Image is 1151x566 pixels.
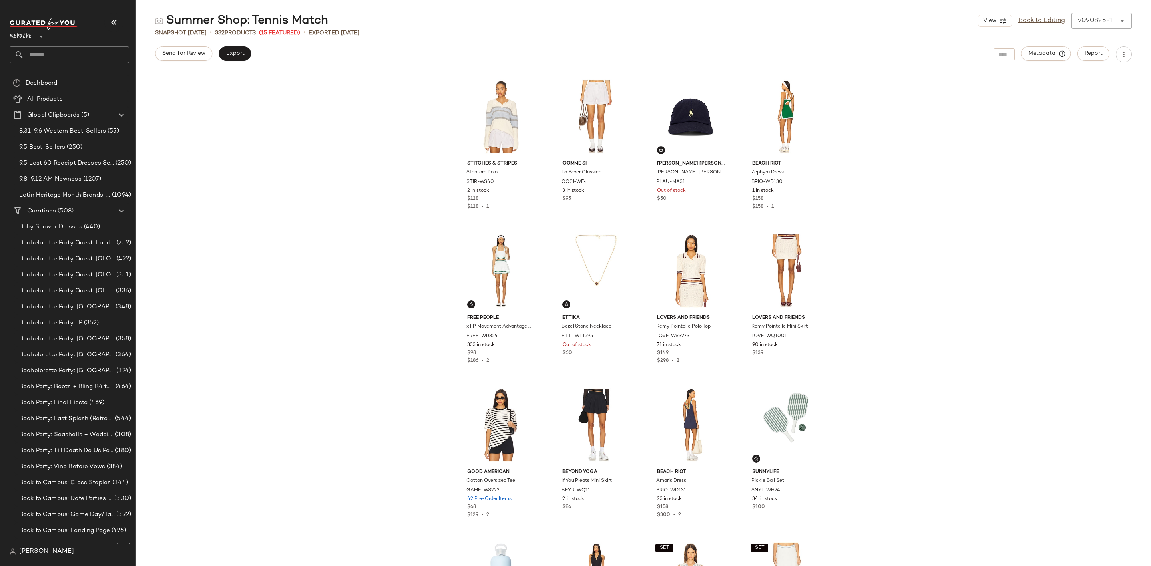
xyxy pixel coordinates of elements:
span: $158 [752,204,763,209]
span: Pickle Ball Set [751,477,784,485]
span: 8.31-9.6 Western Best-Sellers [19,127,106,136]
span: Bachelorette Party: [GEOGRAPHIC_DATA] [19,350,114,359]
span: ETTI-WL1595 [562,333,593,340]
span: (392) [115,510,131,519]
span: Bachelorette Party: [GEOGRAPHIC_DATA] [19,302,114,312]
span: (336) [114,286,131,296]
span: (380) [114,446,131,455]
span: Back to Campus: Class Staples [19,478,111,487]
span: Global Clipboards [27,111,80,120]
span: Back to Campus: Night Out/House Parties [19,542,115,551]
img: svg%3e [659,148,663,153]
span: (308) [114,430,131,439]
img: cfy_white_logo.C9jOOHJF.svg [10,18,78,30]
img: svg%3e [155,17,163,25]
span: If You Pleats Mini Skirt [562,477,612,485]
div: v090825-1 [1078,16,1113,26]
span: 1 [771,204,774,209]
span: Amaris Dress [656,477,686,485]
span: 332 [215,30,225,36]
span: Revolve [10,27,32,42]
span: 3 in stock [562,187,584,195]
span: (384) [105,462,122,471]
span: $158 [752,195,763,203]
span: (469) [88,398,104,407]
span: • [669,358,677,363]
span: 90 in stock [752,342,778,349]
span: 333 in stock [467,342,495,349]
span: x FP Movement Advantage Set [466,323,534,330]
span: STIR-WS40 [466,179,494,186]
img: svg%3e [564,302,569,307]
span: (324) [115,366,131,375]
span: 71 in stock [657,342,681,349]
span: Ettika [562,314,630,322]
span: $95 [562,195,571,203]
button: SET [655,544,673,552]
div: Summer Shop: Tennis Match [155,13,328,29]
img: GAME-WS222_V1.jpg [461,385,541,465]
span: LOVF-WS3273 [656,333,689,340]
img: BEYR-WQ11_V1.jpg [556,385,636,465]
span: 2 [486,512,489,518]
span: • [210,28,212,38]
img: BRIO-WD131_V1.jpg [651,385,731,465]
span: 23 in stock [657,496,682,503]
button: Send for Review [155,46,212,61]
span: Cotton Oversized Tee [466,477,515,485]
span: • [763,204,771,209]
div: Products [215,29,256,37]
span: (1207) [82,175,102,184]
span: BEYR-WQ11 [562,487,590,494]
span: Beyond Yoga [562,469,630,476]
img: svg%3e [10,548,16,555]
img: BRIO-WD130_V1.jpg [746,76,826,157]
img: svg%3e [754,456,759,461]
span: Bezel Stone Necklace [562,323,611,330]
img: SNYL-WH24_V1.jpg [746,385,826,465]
span: Bachelorette Party Guest: Landing Page [19,238,115,248]
span: $128 [467,195,478,203]
span: $86 [562,504,571,511]
span: (352) [82,318,99,328]
span: (1094) [110,191,131,200]
span: (364) [114,350,131,359]
span: Out of stock [562,342,591,349]
span: $50 [657,195,667,203]
span: Stitches & Stripes [467,160,535,167]
img: LOVF-WS3273_V1.jpg [651,230,731,311]
span: (464) [114,382,131,391]
span: (250) [65,143,82,152]
span: LOVF-WQ1001 [751,333,787,340]
img: ETTI-WL1595_V1.jpg [556,230,636,311]
span: $298 [657,358,669,363]
button: Export [219,46,251,61]
span: (348) [114,302,131,312]
span: 9.5 Last 60 Receipt Dresses Selling [19,159,114,168]
span: • [478,512,486,518]
span: Bach Party: Final Fiesta [19,398,88,407]
span: 9.8-9.12 AM Newness [19,175,82,184]
span: • [478,358,486,363]
span: $158 [657,504,668,511]
span: 34 in stock [752,496,777,503]
span: BEACH RIOT [657,469,725,476]
span: Bach Party: Seashells + Wedding Bells [19,430,114,439]
span: Report [1084,50,1103,57]
span: All Products [27,95,63,104]
span: Bach Party: Vino Before Vows [19,462,105,471]
p: Exported [DATE] [309,29,360,37]
span: $68 [467,504,476,511]
span: Remy Pointelle Mini Skirt [751,323,808,330]
span: (55) [106,127,119,136]
span: Bachelorette Party Guest: [GEOGRAPHIC_DATA] [19,286,114,296]
span: • [303,28,305,38]
span: $186 [467,358,478,363]
button: SET [751,544,768,552]
span: • [670,512,678,518]
span: 42 Pre-Order Items [467,496,512,503]
span: Dashboard [26,79,57,88]
span: Lovers and Friends [657,314,725,322]
span: 2 [678,512,681,518]
span: 2 in stock [467,187,489,195]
